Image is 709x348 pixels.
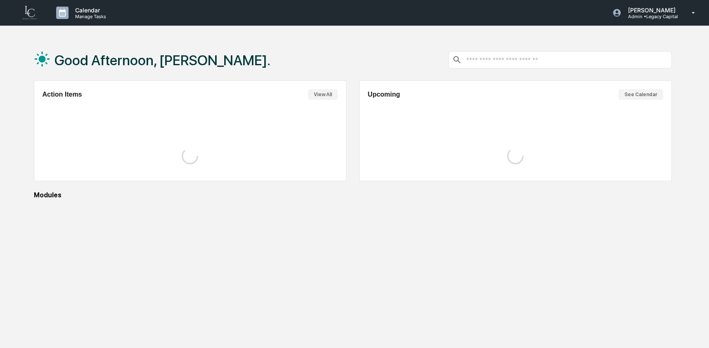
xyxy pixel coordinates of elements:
[34,191,672,199] div: Modules
[368,91,400,98] h2: Upcoming
[55,52,270,69] h1: Good Afternoon, [PERSON_NAME].
[20,5,40,21] img: logo
[308,89,338,100] button: View All
[69,7,110,14] p: Calendar
[43,91,82,98] h2: Action Items
[621,14,680,19] p: Admin • Legacy Capital
[619,89,663,100] button: See Calendar
[621,7,680,14] p: [PERSON_NAME]
[69,14,110,19] p: Manage Tasks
